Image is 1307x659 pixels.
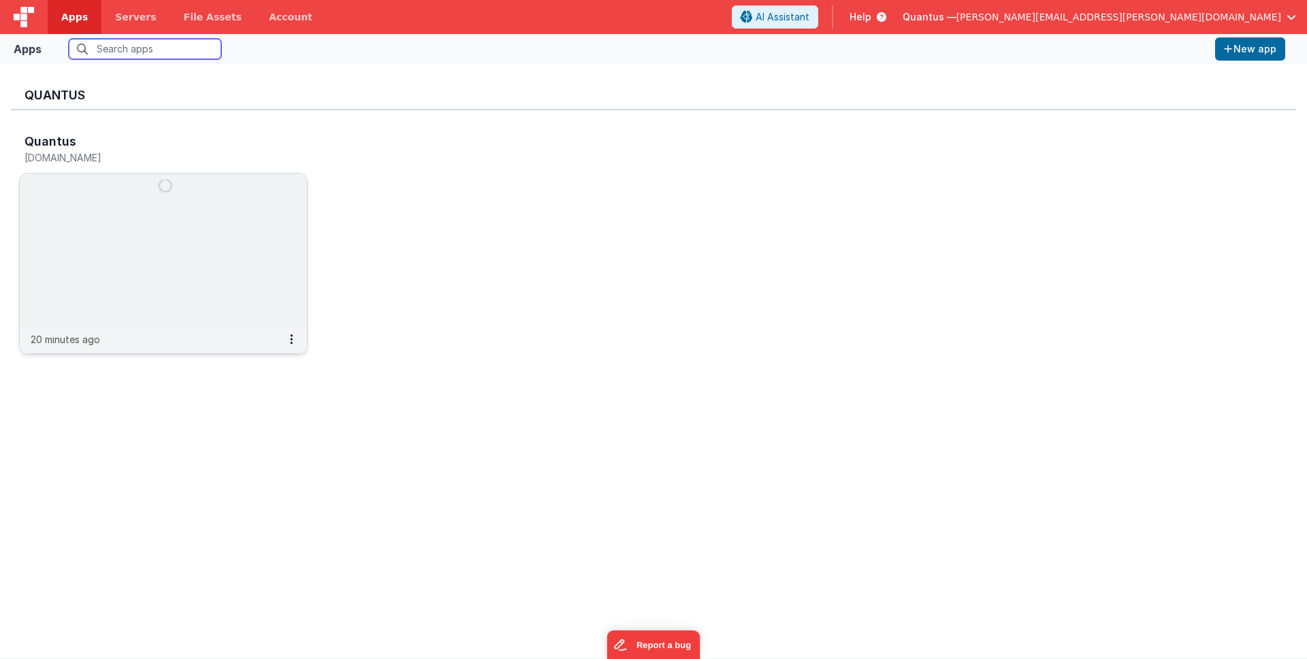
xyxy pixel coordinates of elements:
div: Apps [14,41,42,57]
span: File Assets [184,10,242,24]
button: Quantus — [PERSON_NAME][EMAIL_ADDRESS][PERSON_NAME][DOMAIN_NAME] [903,10,1296,24]
h5: [DOMAIN_NAME] [25,152,274,163]
input: Search apps [69,39,221,59]
button: AI Assistant [732,5,818,29]
span: Apps [61,10,88,24]
span: Quantus — [903,10,956,24]
iframe: Marker.io feedback button [607,630,700,659]
button: New app [1215,37,1285,61]
h3: Quantus [25,135,76,148]
span: [PERSON_NAME][EMAIL_ADDRESS][PERSON_NAME][DOMAIN_NAME] [956,10,1281,24]
span: Servers [115,10,156,24]
span: AI Assistant [756,10,809,24]
p: 20 minutes ago [31,332,100,347]
h3: Quantus [25,89,1282,102]
span: Help [850,10,871,24]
